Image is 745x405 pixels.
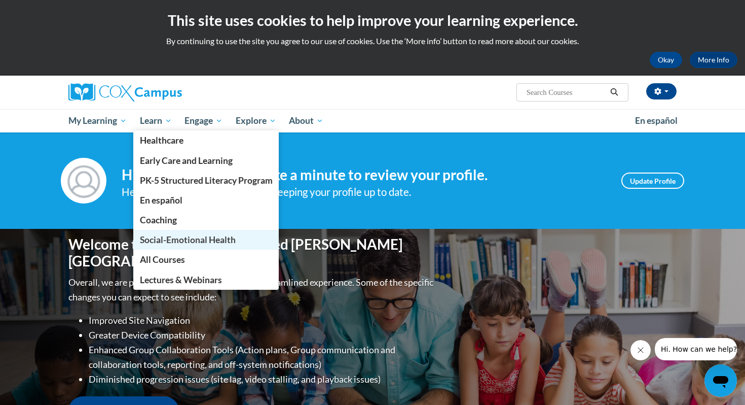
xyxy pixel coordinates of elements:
[133,171,279,190] a: PK-5 Structured Literacy Program
[655,338,737,360] iframe: Message from company
[68,83,261,102] a: Cox Campus
[229,109,283,132] a: Explore
[184,115,222,127] span: Engage
[8,36,737,47] p: By continuing to use the site you agree to our use of cookies. Use the ‘More info’ button to read...
[178,109,229,132] a: Engage
[704,364,737,397] iframe: Button to launch messaging window
[133,109,178,132] a: Learn
[133,230,279,250] a: Social-Emotional Health
[526,86,607,98] input: Search Courses
[89,343,436,372] li: Enhanced Group Collaboration Tools (Action plans, Group communication and collaboration tools, re...
[236,115,276,127] span: Explore
[621,173,684,189] a: Update Profile
[133,270,279,290] a: Lectures & Webinars
[140,175,273,186] span: PK-5 Structured Literacy Program
[89,313,436,328] li: Improved Site Navigation
[690,52,737,68] a: More Info
[89,328,436,343] li: Greater Device Compatibility
[122,166,606,184] h4: Hi [PERSON_NAME]! Take a minute to review your profile.
[140,254,185,265] span: All Courses
[122,184,606,200] div: Help improve your experience by keeping your profile up to date.
[140,115,172,127] span: Learn
[133,130,279,150] a: Healthcare
[53,109,692,132] div: Main menu
[140,135,183,146] span: Healthcare
[140,155,233,166] span: Early Care and Learning
[68,275,436,305] p: Overall, we are proud to provide you with a more streamlined experience. Some of the specific cha...
[89,372,436,387] li: Diminished progression issues (site lag, video stalling, and playback issues)
[140,275,222,285] span: Lectures & Webinars
[68,115,127,127] span: My Learning
[607,86,622,98] button: Search
[635,115,678,126] span: En español
[140,215,177,225] span: Coaching
[8,10,737,30] h2: This site uses cookies to help improve your learning experience.
[650,52,682,68] button: Okay
[68,236,436,270] h1: Welcome to the new and improved [PERSON_NAME][GEOGRAPHIC_DATA]
[68,83,182,102] img: Cox Campus
[140,195,182,206] span: En español
[646,83,677,99] button: Account Settings
[133,190,279,210] a: En español
[62,109,133,132] a: My Learning
[133,250,279,269] a: All Courses
[133,151,279,171] a: Early Care and Learning
[283,109,330,132] a: About
[628,110,684,131] a: En español
[133,210,279,230] a: Coaching
[630,340,651,360] iframe: Close message
[140,234,236,245] span: Social-Emotional Health
[289,115,323,127] span: About
[61,158,106,204] img: Profile Image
